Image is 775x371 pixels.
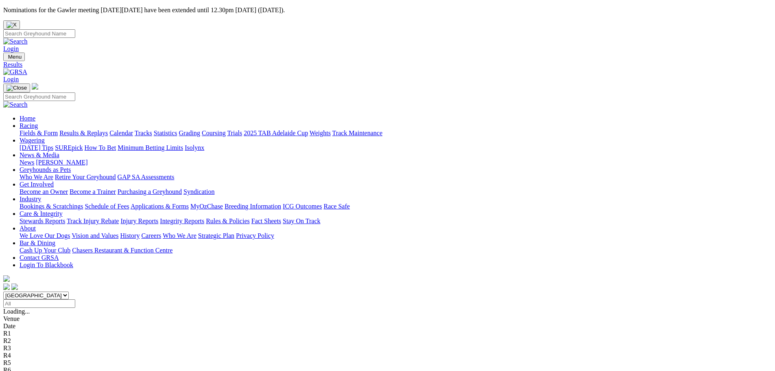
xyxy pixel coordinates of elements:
a: Industry [20,195,41,202]
input: Select date [3,299,75,308]
a: Isolynx [185,144,204,151]
a: Statistics [154,130,177,136]
div: R2 [3,337,772,345]
button: Toggle navigation [3,53,25,61]
a: Cash Up Your Club [20,247,70,254]
a: Contact GRSA [20,254,59,261]
a: SUREpick [55,144,83,151]
div: R4 [3,352,772,359]
a: Coursing [202,130,226,136]
a: ICG Outcomes [283,203,322,210]
a: Tracks [135,130,152,136]
div: Racing [20,130,772,137]
a: Login [3,76,19,83]
div: Date [3,323,772,330]
div: Care & Integrity [20,217,772,225]
a: About [20,225,36,232]
a: Become a Trainer [70,188,116,195]
a: News [20,159,34,166]
a: Bar & Dining [20,239,55,246]
input: Search [3,29,75,38]
div: Venue [3,315,772,323]
a: Rules & Policies [206,217,250,224]
div: Greyhounds as Pets [20,173,772,181]
a: Login To Blackbook [20,261,73,268]
img: Search [3,38,28,45]
img: GRSA [3,68,27,76]
div: News & Media [20,159,772,166]
a: Calendar [109,130,133,136]
img: twitter.svg [11,283,18,290]
a: Injury Reports [120,217,158,224]
a: Fields & Form [20,130,58,136]
a: Integrity Reports [160,217,204,224]
a: Purchasing a Greyhound [118,188,182,195]
a: Home [20,115,35,122]
a: Track Injury Rebate [67,217,119,224]
a: Get Involved [20,181,54,188]
a: History [120,232,140,239]
div: R3 [3,345,772,352]
a: Bookings & Scratchings [20,203,83,210]
a: Privacy Policy [236,232,274,239]
a: Careers [141,232,161,239]
a: Minimum Betting Limits [118,144,183,151]
img: Search [3,101,28,108]
a: [DATE] Tips [20,144,53,151]
a: Login [3,45,19,52]
div: R5 [3,359,772,367]
a: How To Bet [85,144,116,151]
a: Results [3,61,772,68]
img: Close [7,85,27,91]
a: Greyhounds as Pets [20,166,71,173]
a: MyOzChase [190,203,223,210]
img: logo-grsa-white.png [3,275,10,282]
a: Wagering [20,137,45,144]
div: Bar & Dining [20,247,772,254]
a: Results & Replays [59,130,108,136]
a: Care & Integrity [20,210,63,217]
a: Grading [179,130,200,136]
a: Applications & Forms [131,203,189,210]
input: Search [3,92,75,101]
a: [PERSON_NAME] [36,159,87,166]
a: Stewards Reports [20,217,65,224]
a: Schedule of Fees [85,203,129,210]
a: Racing [20,122,38,129]
a: Fact Sheets [251,217,281,224]
a: GAP SA Assessments [118,173,175,180]
a: Strategic Plan [198,232,234,239]
div: About [20,232,772,239]
div: Get Involved [20,188,772,195]
a: News & Media [20,151,59,158]
div: R1 [3,330,772,337]
button: Close [3,20,20,29]
p: Nominations for the Gawler meeting [DATE][DATE] have been extended until 12.30pm [DATE] ([DATE]). [3,7,772,14]
a: Stay On Track [283,217,320,224]
a: Retire Your Greyhound [55,173,116,180]
span: Loading... [3,308,30,315]
a: Weights [310,130,331,136]
a: Chasers Restaurant & Function Centre [72,247,172,254]
a: Become an Owner [20,188,68,195]
a: Race Safe [323,203,349,210]
a: Who We Are [20,173,53,180]
a: Track Maintenance [332,130,382,136]
a: Syndication [183,188,214,195]
div: Wagering [20,144,772,151]
img: logo-grsa-white.png [32,83,38,90]
a: Who We Are [163,232,196,239]
span: Menu [8,54,22,60]
a: 2025 TAB Adelaide Cup [244,130,308,136]
a: Trials [227,130,242,136]
div: Industry [20,203,772,210]
a: Vision and Values [72,232,118,239]
button: Toggle navigation [3,83,30,92]
a: Breeding Information [225,203,281,210]
img: facebook.svg [3,283,10,290]
a: We Love Our Dogs [20,232,70,239]
img: X [7,22,17,28]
